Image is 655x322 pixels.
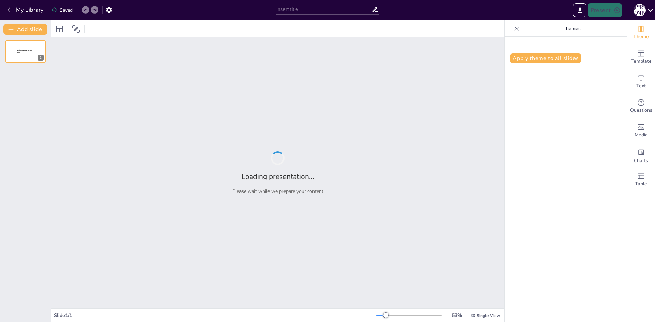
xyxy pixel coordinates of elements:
span: Sendsteps presentation editor [17,49,32,53]
div: 1 [38,55,44,61]
span: Media [635,131,648,139]
span: Position [72,25,80,33]
span: Table [635,180,647,188]
button: Export to PowerPoint [573,3,586,17]
div: Add text boxes [627,70,655,94]
div: 1 [5,40,46,63]
div: Add ready made slides [627,45,655,70]
div: Get real-time input from your audience [627,94,655,119]
button: Present [588,3,622,17]
span: Theme [633,33,649,41]
p: Please wait while we prepare your content [232,188,323,195]
span: Questions [630,107,652,114]
div: Layout [54,24,65,34]
div: Saved [52,7,73,13]
h2: Loading presentation... [242,172,314,181]
div: О [PERSON_NAME] [634,4,646,16]
input: Insert title [276,4,372,14]
div: Add a table [627,168,655,192]
div: 53 % [449,312,465,319]
button: Apply theme to all slides [510,53,581,63]
div: Add charts and graphs [627,143,655,168]
div: Slide 1 / 1 [54,312,376,319]
span: Template [631,58,652,65]
div: Change the overall theme [627,20,655,45]
span: Charts [634,157,648,165]
span: Text [636,82,646,90]
button: О [PERSON_NAME] [634,3,646,17]
div: Add images, graphics, shapes or video [627,119,655,143]
span: Single View [477,313,500,318]
button: My Library [5,4,46,15]
p: Themes [522,20,621,37]
button: Add slide [3,24,47,35]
